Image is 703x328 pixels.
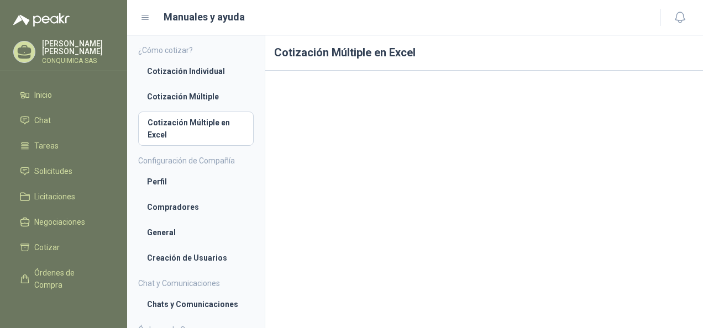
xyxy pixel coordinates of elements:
[42,40,114,55] p: [PERSON_NAME] [PERSON_NAME]
[274,80,694,315] iframe: 785b0f8beee748c987cd31549a77dc63
[147,201,245,213] li: Compradores
[138,155,254,167] h4: Configuración de Compañía
[147,252,245,264] li: Creación de Usuarios
[34,140,59,152] span: Tareas
[147,91,245,103] li: Cotización Múltiple
[13,84,114,105] a: Inicio
[13,211,114,232] a: Negociaciones
[138,112,254,146] a: Cotización Múltiple en Excel
[148,117,244,141] li: Cotización Múltiple en Excel
[138,222,254,243] a: General
[34,241,60,253] span: Cotizar
[34,165,72,177] span: Solicitudes
[34,114,51,126] span: Chat
[13,262,114,295] a: Órdenes de Compra
[34,191,75,203] span: Licitaciones
[138,294,254,315] a: Chats y Comunicaciones
[13,110,114,131] a: Chat
[147,65,245,77] li: Cotización Individual
[13,237,114,258] a: Cotizar
[164,9,245,25] h1: Manuales y ayuda
[147,298,245,310] li: Chats y Comunicaciones
[138,86,254,107] a: Cotización Múltiple
[13,13,70,27] img: Logo peakr
[147,226,245,239] li: General
[13,135,114,156] a: Tareas
[34,89,52,101] span: Inicio
[138,247,254,268] a: Creación de Usuarios
[34,267,103,291] span: Órdenes de Compra
[13,300,114,321] a: Remisiones
[13,161,114,182] a: Solicitudes
[138,171,254,192] a: Perfil
[147,176,245,188] li: Perfil
[138,277,254,289] h4: Chat y Comunicaciones
[42,57,114,64] p: CONQUIMICA SAS
[138,61,254,82] a: Cotización Individual
[138,197,254,218] a: Compradores
[265,35,703,71] h1: Cotización Múltiple en Excel
[138,44,254,56] h4: ¿Cómo cotizar?
[13,186,114,207] a: Licitaciones
[34,216,85,228] span: Negociaciones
